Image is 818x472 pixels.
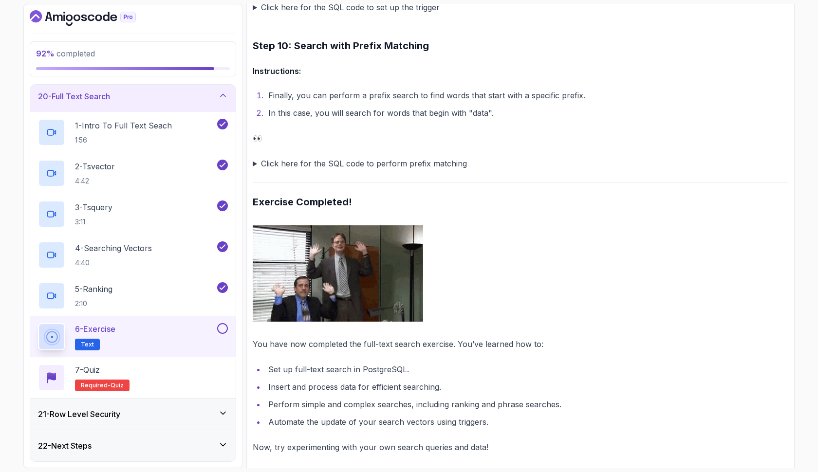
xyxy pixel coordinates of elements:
img: gif [253,225,423,322]
span: 92 % [36,49,55,58]
li: Set up full-text search in PostgreSQL. [265,363,788,376]
p: 4:40 [75,258,152,268]
p: 3 - Tsquery [75,201,112,213]
span: Text [81,341,94,348]
strong: Step 10: Search with Prefix Matching [253,40,429,52]
span: Required- [81,381,111,389]
li: Finally, you can perform a prefix search to find words that start with a specific prefix. [265,89,788,102]
button: 21-Row Level Security [30,399,236,430]
button: 22-Next Steps [30,430,236,461]
button: 6-ExerciseText [38,323,228,350]
span: completed [36,49,95,58]
p: 7 - Quiz [75,364,100,376]
button: 1-Intro To Full Text Seach1:56 [38,119,228,146]
p: 3:11 [75,217,112,227]
p: 4 - Searching Vectors [75,242,152,254]
button: 7-QuizRequired-quiz [38,364,228,391]
p: 👀 [253,131,788,145]
button: 3-Tsquery3:11 [38,200,228,228]
button: 20-Full Text Search [30,81,236,112]
p: 2 - Tsvector [75,161,115,172]
a: Dashboard [30,10,158,26]
p: You have now completed the full-text search exercise. You’ve learned how to: [253,337,788,351]
p: 5 - Ranking [75,283,112,295]
h3: 20 - Full Text Search [38,91,110,102]
li: Automate the update of your search vectors using triggers. [265,415,788,429]
p: 1 - Intro To Full Text Seach [75,120,172,131]
summary: Click here for the SQL code to set up the trigger [253,0,788,14]
li: Perform simple and complex searches, including ranking and phrase searches. [265,398,788,411]
h4: Instructions: [253,65,788,77]
p: 6 - Exercise [75,323,115,335]
p: 1:56 [75,135,172,145]
strong: Exercise Completed! [253,196,352,208]
p: 2:10 [75,299,112,309]
button: 4-Searching Vectors4:40 [38,241,228,269]
p: Now, try experimenting with your own search queries and data! [253,440,788,454]
h3: 22 - Next Steps [38,440,92,452]
h3: 21 - Row Level Security [38,408,120,420]
li: In this case, you will search for words that begin with "data". [265,106,788,120]
p: 4:42 [75,176,115,186]
summary: Click here for the SQL code to perform prefix matching [253,157,788,170]
button: 5-Ranking2:10 [38,282,228,309]
li: Insert and process data for efficient searching. [265,380,788,394]
span: quiz [111,381,124,389]
button: 2-Tsvector4:42 [38,160,228,187]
